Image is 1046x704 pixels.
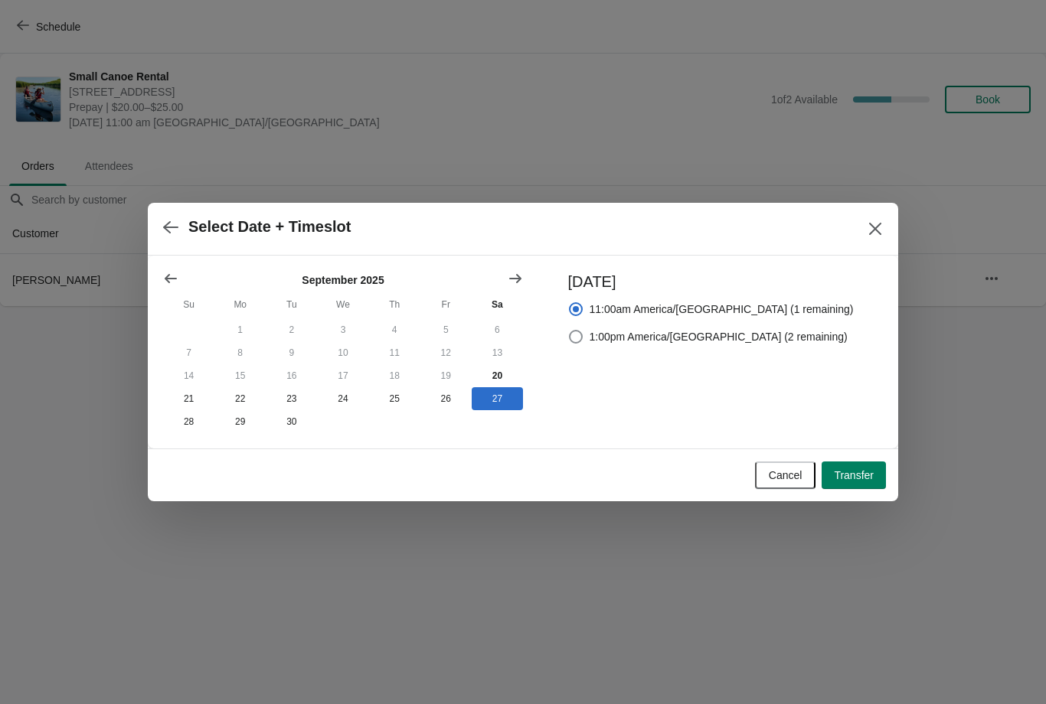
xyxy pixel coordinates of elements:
button: Saturday September 6 2025 [472,318,523,341]
button: Sunday September 28 2025 [163,410,214,433]
span: 1:00pm America/[GEOGRAPHIC_DATA] (2 remaining) [590,329,848,344]
th: Thursday [369,291,420,318]
button: Wednesday September 17 2025 [317,364,368,387]
button: Thursday September 25 2025 [369,387,420,410]
button: Friday September 5 2025 [420,318,472,341]
button: Show next month, October 2025 [502,265,529,292]
button: Monday September 8 2025 [214,341,266,364]
button: Close [861,215,889,243]
button: Wednesday September 24 2025 [317,387,368,410]
button: Sunday September 7 2025 [163,341,214,364]
button: Today Saturday September 20 2025 [472,364,523,387]
button: Saturday September 27 2025 [472,387,523,410]
th: Monday [214,291,266,318]
button: Friday September 12 2025 [420,341,472,364]
button: Sunday September 21 2025 [163,387,214,410]
button: Tuesday September 16 2025 [266,364,317,387]
button: Monday September 1 2025 [214,318,266,341]
button: Monday September 15 2025 [214,364,266,387]
th: Sunday [163,291,214,318]
button: Saturday September 13 2025 [472,341,523,364]
button: Cancel [755,461,816,489]
button: Show previous month, August 2025 [157,265,185,292]
button: Tuesday September 30 2025 [266,410,317,433]
button: Tuesday September 2 2025 [266,318,317,341]
span: Transfer [834,469,874,481]
button: Monday September 22 2025 [214,387,266,410]
th: Wednesday [317,291,368,318]
button: Monday September 29 2025 [214,410,266,433]
button: Tuesday September 23 2025 [266,387,317,410]
button: Thursday September 18 2025 [369,364,420,387]
button: Friday September 26 2025 [420,387,472,410]
button: Wednesday September 10 2025 [317,341,368,364]
button: Tuesday September 9 2025 [266,341,317,364]
th: Saturday [472,291,523,318]
button: Sunday September 14 2025 [163,364,214,387]
span: 11:00am America/[GEOGRAPHIC_DATA] (1 remaining) [590,301,854,317]
span: Cancel [769,469,802,481]
h2: Select Date + Timeslot [188,218,351,236]
button: Thursday September 11 2025 [369,341,420,364]
button: Thursday September 4 2025 [369,318,420,341]
button: Friday September 19 2025 [420,364,472,387]
th: Tuesday [266,291,317,318]
button: Transfer [822,461,886,489]
h3: [DATE] [568,271,854,292]
th: Friday [420,291,472,318]
button: Wednesday September 3 2025 [317,318,368,341]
